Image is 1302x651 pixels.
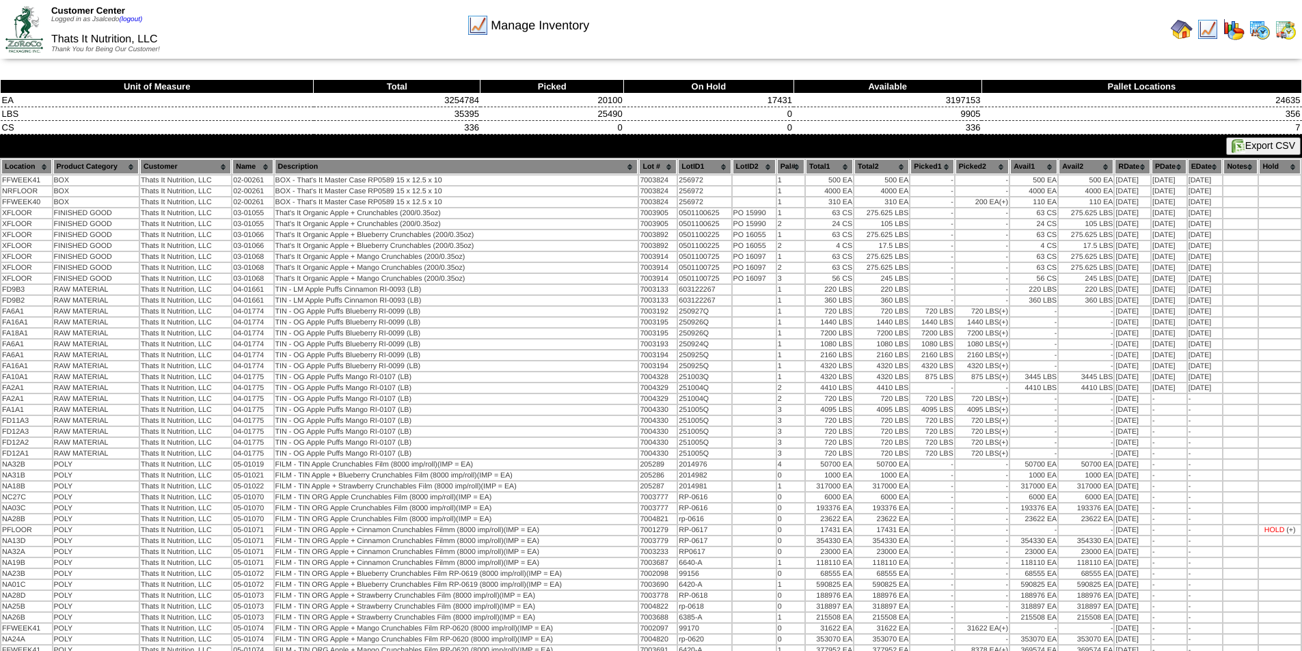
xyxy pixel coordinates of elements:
[1188,307,1223,316] td: [DATE]
[232,285,273,294] td: 04-01661
[1059,263,1113,273] td: 275.625 LBS
[51,5,125,16] span: Customer Center
[1,121,314,135] td: CS
[777,230,804,240] td: 1
[275,296,638,305] td: TIN - LM Apple Puffs Cinnamon RI-0093 (LB)
[678,307,731,316] td: 250927Q
[1152,219,1186,229] td: [DATE]
[1059,208,1113,218] td: 275.625 LBS
[1275,18,1297,40] img: calendarinout.gif
[678,208,731,218] td: 0501100625
[1152,307,1186,316] td: [DATE]
[1,80,314,94] th: Unit of Measure
[955,263,1009,273] td: -
[639,197,677,207] td: 7003824
[777,252,804,262] td: 1
[678,219,731,229] td: 0501100625
[53,197,139,207] td: BOX
[806,159,853,174] th: Total1
[777,197,804,207] td: 1
[733,208,776,218] td: PO 15990
[140,296,231,305] td: Thats It Nutrition, LLC
[1188,197,1223,207] td: [DATE]
[955,219,1009,229] td: -
[639,252,677,262] td: 7003914
[1115,274,1150,283] td: [DATE]
[777,219,804,229] td: 2
[140,307,231,316] td: Thats It Nutrition, LLC
[232,263,273,273] td: 03-01068
[275,263,638,273] td: That's It Organic Apple + Mango Crunchables (200/0.35oz)
[955,285,1009,294] td: -
[232,296,273,305] td: 04-01661
[1115,307,1150,316] td: [DATE]
[981,94,1301,107] td: 24635
[1059,307,1113,316] td: -
[1,186,52,196] td: NRFLOOR
[678,159,731,174] th: LotID1
[806,197,853,207] td: 310 EA
[806,176,853,185] td: 500 EA
[1059,230,1113,240] td: 275.625 LBS
[1010,241,1057,251] td: 4 CS
[1059,159,1113,174] th: Avail2
[1059,186,1113,196] td: 4000 EA
[1059,176,1113,185] td: 500 EA
[1152,296,1186,305] td: [DATE]
[314,107,480,121] td: 35395
[1010,274,1057,283] td: 56 CS
[140,285,231,294] td: Thats It Nutrition, LLC
[806,230,853,240] td: 63 CS
[232,252,273,262] td: 03-01068
[1115,296,1150,305] td: [DATE]
[733,219,776,229] td: PO 15990
[955,274,1009,283] td: -
[955,159,1009,174] th: Picked2
[275,241,638,251] td: That's It Organic Apple + Blueberry Crunchables (200/0.35oz)
[1010,208,1057,218] td: 63 CS
[910,307,953,316] td: 720 LBS
[140,197,231,207] td: Thats It Nutrition, LLC
[777,159,804,174] th: Pal#
[1059,285,1113,294] td: 220 LBS
[794,94,981,107] td: 3197153
[53,230,139,240] td: FINISHED GOOD
[232,176,273,185] td: 02-00261
[777,307,804,316] td: 1
[854,296,909,305] td: 360 LBS
[1,296,52,305] td: FD9B2
[1188,274,1223,283] td: [DATE]
[910,159,953,174] th: Picked1
[777,274,804,283] td: 3
[955,252,1009,262] td: -
[1115,263,1150,273] td: [DATE]
[140,208,231,218] td: Thats It Nutrition, LLC
[639,318,677,327] td: 7003195
[678,318,731,327] td: 250926Q
[910,176,953,185] td: -
[232,307,273,316] td: 04-01774
[639,230,677,240] td: 7003892
[910,263,953,273] td: -
[639,219,677,229] td: 7003905
[910,241,953,251] td: -
[1,197,52,207] td: FFWEEK40
[275,274,638,283] td: That's It Organic Apple + Mango Crunchables (200/0.35oz)
[480,107,624,121] td: 25490
[232,159,273,174] th: Name
[140,219,231,229] td: Thats It Nutrition, LLC
[678,274,731,283] td: 0501100725
[678,186,731,196] td: 256972
[275,176,638,185] td: BOX - That's It Master Case RP0589 15 x 12.5 x 10
[910,318,953,327] td: 1440 LBS
[777,318,804,327] td: 1
[1152,252,1186,262] td: [DATE]
[806,263,853,273] td: 63 CS
[1115,208,1150,218] td: [DATE]
[955,176,1009,185] td: -
[1059,274,1113,283] td: 245 LBS
[1115,285,1150,294] td: [DATE]
[1223,18,1245,40] img: graph.gif
[806,274,853,283] td: 56 CS
[5,6,43,52] img: ZoRoCo_Logo(Green%26Foil)%20jpg.webp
